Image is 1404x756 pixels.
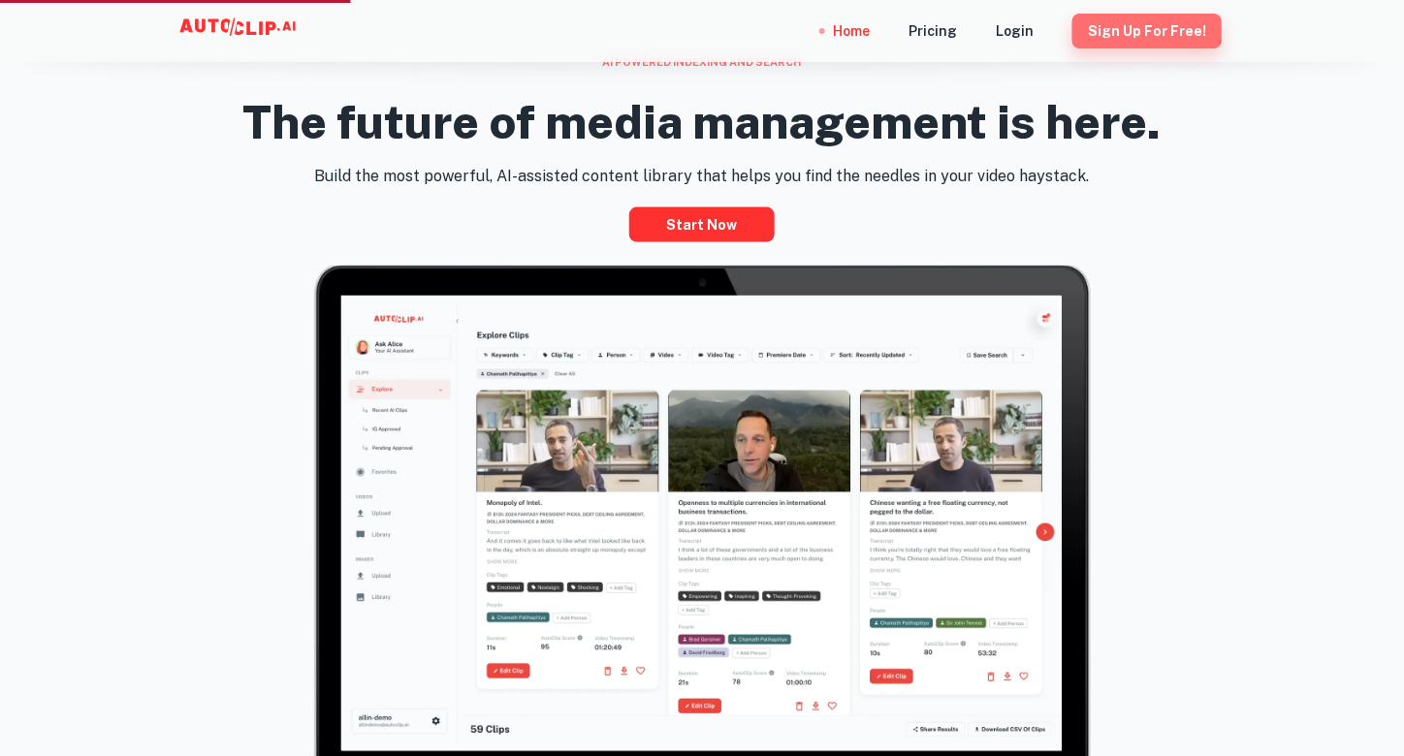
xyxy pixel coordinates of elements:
[1072,14,1222,48] button: Sign Up for free!
[144,165,1260,188] p: Build the most powerful, AI-assisted content library that helps you find the needles in your vide...
[243,94,1162,150] h2: The future of media management is here.
[629,207,775,242] a: Start now
[144,54,1260,71] div: AI powered indexing and search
